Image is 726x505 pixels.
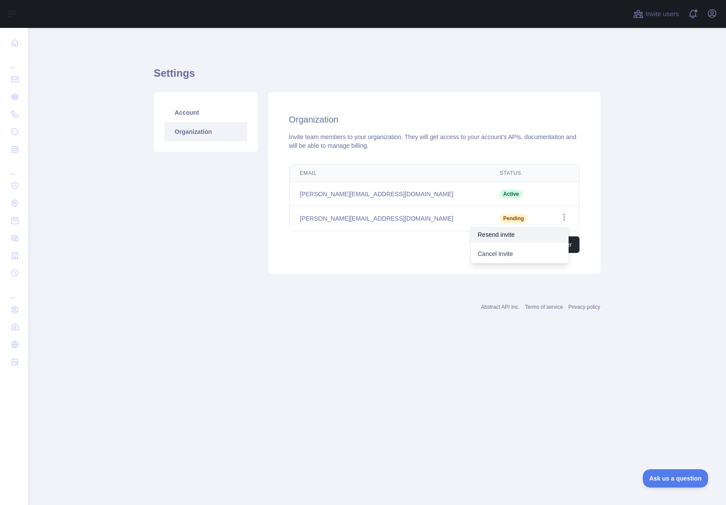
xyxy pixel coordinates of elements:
td: [PERSON_NAME][EMAIL_ADDRESS][DOMAIN_NAME] [290,206,490,231]
a: Organization [164,122,247,141]
h2: Organization [289,113,579,126]
a: Account [164,103,247,122]
span: Invite users [645,9,679,19]
a: Abstract API Inc. [481,304,520,310]
button: Resend invite [471,227,569,242]
iframe: Toggle Customer Support [643,469,709,488]
button: Cancel Invite [471,246,569,262]
button: Invite users [631,7,681,21]
span: Active [500,190,522,198]
div: ... [7,283,21,300]
span: Pending [500,214,527,223]
a: Privacy policy [568,304,600,310]
a: Terms of service [525,304,563,310]
th: Email [290,164,490,182]
div: ... [7,52,21,70]
td: [PERSON_NAME][EMAIL_ADDRESS][DOMAIN_NAME] [290,182,490,206]
h1: Settings [154,66,600,87]
div: ... [7,159,21,176]
div: Invite team members to your organization. They will get access to your account's APIs, documentat... [289,133,579,150]
th: Status [489,164,545,182]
